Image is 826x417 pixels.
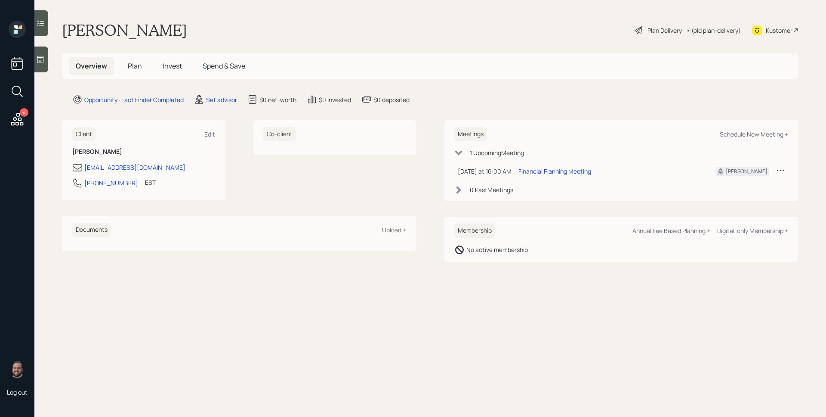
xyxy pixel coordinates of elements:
[470,148,524,157] div: 1 Upcoming Meeting
[720,130,788,138] div: Schedule New Meeting +
[145,178,156,187] div: EST
[454,224,495,238] h6: Membership
[766,26,792,35] div: Kustomer
[263,127,296,141] h6: Co-client
[466,245,528,254] div: No active membership
[458,167,512,176] div: [DATE] at 10:00 AM
[717,227,788,235] div: Digital-only Membership +
[518,167,591,176] div: Financial Planning Meeting
[204,130,215,138] div: Edit
[7,388,28,396] div: Log out
[454,127,487,141] h6: Meetings
[9,361,26,378] img: james-distasi-headshot.png
[647,26,682,35] div: Plan Delivery
[72,223,111,237] h6: Documents
[62,21,187,40] h1: [PERSON_NAME]
[72,148,215,156] h6: [PERSON_NAME]
[84,95,184,104] div: Opportunity · Fact Finder Completed
[72,127,96,141] h6: Client
[203,61,245,71] span: Spend & Save
[84,163,185,172] div: [EMAIL_ADDRESS][DOMAIN_NAME]
[632,227,710,235] div: Annual Fee Based Planning +
[84,178,138,187] div: [PHONE_NUMBER]
[163,61,182,71] span: Invest
[128,61,142,71] span: Plan
[259,95,296,104] div: $0 net-worth
[76,61,107,71] span: Overview
[686,26,741,35] div: • (old plan-delivery)
[470,185,513,194] div: 0 Past Meeting s
[726,168,767,175] div: [PERSON_NAME]
[206,95,237,104] div: Set advisor
[373,95,410,104] div: $0 deposited
[319,95,351,104] div: $0 invested
[382,226,406,234] div: Upload +
[20,108,28,117] div: 4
